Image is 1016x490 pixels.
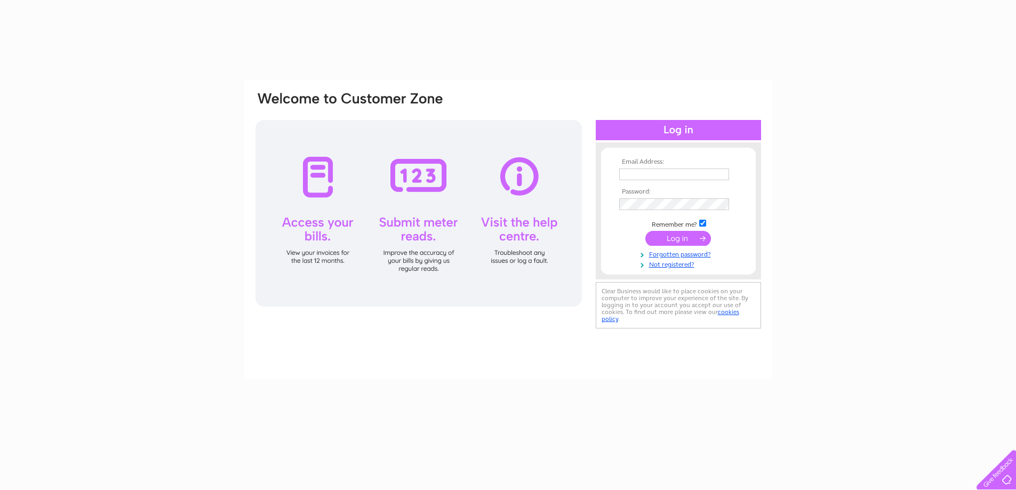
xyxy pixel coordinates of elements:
[617,158,740,166] th: Email Address:
[602,308,739,323] a: cookies policy
[596,282,761,328] div: Clear Business would like to place cookies on your computer to improve your experience of the sit...
[617,188,740,196] th: Password:
[619,259,740,269] a: Not registered?
[619,248,740,259] a: Forgotten password?
[617,218,740,229] td: Remember me?
[645,231,711,246] input: Submit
